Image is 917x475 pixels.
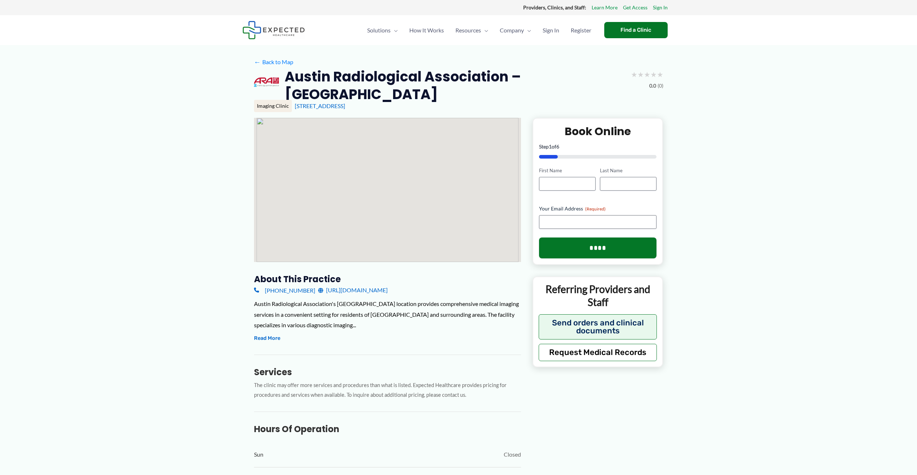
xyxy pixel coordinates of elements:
[565,18,597,43] a: Register
[504,449,521,460] span: Closed
[571,18,591,43] span: Register
[494,18,537,43] a: CompanyMenu Toggle
[361,18,597,43] nav: Primary Site Navigation
[295,102,345,109] a: [STREET_ADDRESS]
[500,18,524,43] span: Company
[409,18,444,43] span: How It Works
[367,18,391,43] span: Solutions
[539,344,657,361] button: Request Medical Records
[254,334,280,343] button: Read More
[604,22,668,38] a: Find a Clinic
[539,144,657,149] p: Step of
[537,18,565,43] a: Sign In
[318,285,388,296] a: [URL][DOMAIN_NAME]
[254,298,521,330] div: Austin Radiological Association's [GEOGRAPHIC_DATA] location provides comprehensive medical imagi...
[600,167,656,174] label: Last Name
[539,283,657,309] p: Referring Providers and Staff
[650,68,657,81] span: ★
[254,449,263,460] span: Sun
[254,274,521,285] h3: About this practice
[524,18,531,43] span: Menu Toggle
[254,285,315,296] a: [PHONE_NUMBER]
[543,18,559,43] span: Sign In
[254,57,293,67] a: ←Back to Map
[254,58,261,65] span: ←
[549,143,552,150] span: 1
[254,381,521,400] p: The clinic may offer more services and procedures than what is listed. Expected Healthcare provid...
[657,68,663,81] span: ★
[623,3,647,12] a: Get Access
[404,18,450,43] a: How It Works
[644,68,650,81] span: ★
[585,206,606,212] span: (Required)
[539,124,657,138] h2: Book Online
[523,4,586,10] strong: Providers, Clinics, and Staff:
[637,68,644,81] span: ★
[481,18,488,43] span: Menu Toggle
[450,18,494,43] a: ResourcesMenu Toggle
[592,3,618,12] a: Learn More
[539,167,596,174] label: First Name
[631,68,637,81] span: ★
[658,81,663,90] span: (0)
[653,3,668,12] a: Sign In
[539,205,657,212] label: Your Email Address
[649,81,656,90] span: 0.0
[556,143,559,150] span: 6
[361,18,404,43] a: SolutionsMenu Toggle
[254,100,292,112] div: Imaging Clinic
[391,18,398,43] span: Menu Toggle
[539,314,657,339] button: Send orders and clinical documents
[455,18,481,43] span: Resources
[285,68,625,103] h2: Austin Radiological Association – [GEOGRAPHIC_DATA]
[254,423,521,435] h3: Hours of Operation
[242,21,305,39] img: Expected Healthcare Logo - side, dark font, small
[254,367,521,378] h3: Services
